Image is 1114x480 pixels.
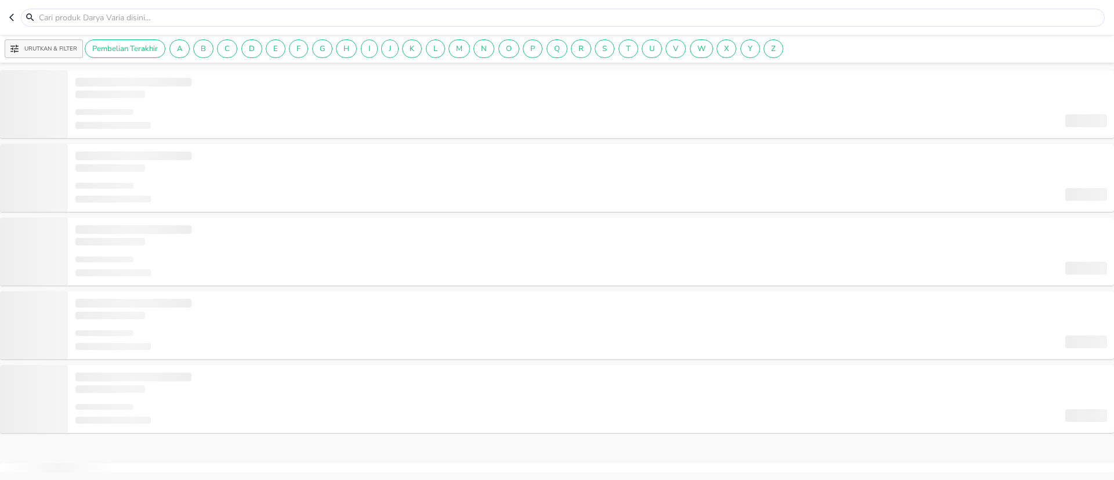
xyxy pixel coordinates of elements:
[572,44,591,54] span: R
[666,44,685,54] span: V
[361,44,377,54] span: I
[547,39,567,58] div: Q
[336,39,357,58] div: H
[75,164,145,172] span: ‌
[194,44,213,54] span: B
[75,238,145,246] span: ‌
[75,109,133,115] span: ‌
[75,151,191,160] span: ‌
[313,44,332,54] span: G
[595,39,614,58] div: S
[402,39,422,58] div: K
[75,343,151,350] span: ‌
[619,39,638,58] div: T
[619,44,638,54] span: T
[75,196,151,203] span: ‌
[193,39,214,58] div: B
[266,39,285,58] div: E
[169,39,190,58] div: A
[642,39,662,58] div: U
[24,45,77,53] p: Urutkan & Filter
[85,44,165,54] span: Pembelian Terakhir
[361,39,378,58] div: I
[403,44,421,54] span: K
[717,44,736,54] span: X
[764,39,783,58] div: Z
[75,91,145,98] span: ‌
[1065,262,1107,275] span: ‌
[75,78,191,86] span: ‌
[665,39,686,58] div: V
[426,44,444,54] span: L
[312,39,332,58] div: G
[75,183,133,189] span: ‌
[75,225,191,234] span: ‌
[740,39,760,58] div: Y
[289,39,308,58] div: F
[1065,114,1107,127] span: ‌
[75,312,145,319] span: ‌
[764,44,783,54] span: Z
[1065,409,1107,422] span: ‌
[449,44,469,54] span: M
[241,39,262,58] div: D
[690,39,713,58] div: W
[741,44,759,54] span: Y
[290,44,308,54] span: F
[75,269,151,276] span: ‌
[498,39,519,58] div: O
[523,39,542,58] div: P
[381,39,399,58] div: J
[5,39,83,58] button: Urutkan & Filter
[75,417,151,424] span: ‌
[75,404,133,410] span: ‌
[75,373,191,381] span: ‌
[75,122,151,129] span: ‌
[85,39,165,58] div: Pembelian Terakhir
[571,39,591,58] div: R
[75,257,133,262] span: ‌
[690,44,712,54] span: W
[642,44,661,54] span: U
[217,39,237,58] div: C
[547,44,567,54] span: Q
[717,39,736,58] div: X
[266,44,285,54] span: E
[595,44,614,54] span: S
[1065,335,1107,348] span: ‌
[38,12,1102,24] input: Cari produk Darya Varia disini…
[474,44,494,54] span: N
[75,330,133,336] span: ‌
[1065,188,1107,201] span: ‌
[242,44,262,54] span: D
[499,44,519,54] span: O
[170,44,189,54] span: A
[75,299,191,308] span: ‌
[523,44,542,54] span: P
[449,39,470,58] div: M
[218,44,237,54] span: C
[337,44,356,54] span: H
[473,39,494,58] div: N
[382,44,398,54] span: J
[75,385,145,393] span: ‌
[426,39,445,58] div: L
